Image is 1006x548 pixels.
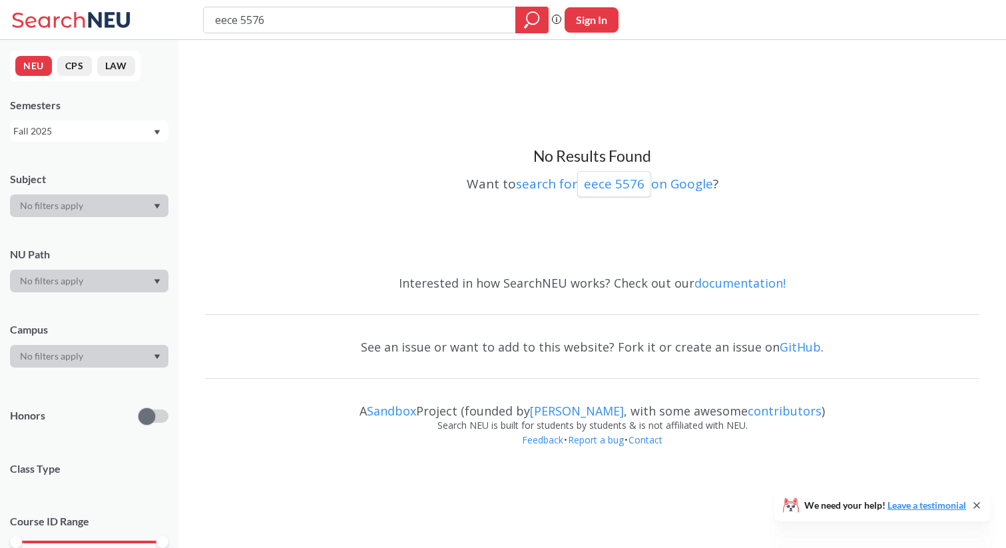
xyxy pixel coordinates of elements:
a: Feedback [521,433,564,446]
button: Sign In [565,7,619,33]
a: Report a bug [567,433,625,446]
button: LAW [97,56,135,76]
h3: No Results Found [205,146,979,166]
div: magnifying glass [515,7,549,33]
svg: magnifying glass [524,11,540,29]
svg: Dropdown arrow [154,204,160,209]
div: • • [205,433,979,467]
a: Leave a testimonial [887,499,966,511]
input: Class, professor, course number, "phrase" [214,9,506,31]
div: A Project (founded by , with some awesome ) [205,392,979,418]
a: GitHub [780,339,821,355]
div: NU Path [10,247,168,262]
div: See an issue or want to add to this website? Fork it or create an issue on . [205,328,979,366]
div: Dropdown arrow [10,270,168,292]
div: Interested in how SearchNEU works? Check out our [205,264,979,302]
div: Fall 2025Dropdown arrow [10,121,168,142]
p: Honors [10,408,45,423]
div: Campus [10,322,168,337]
a: contributors [748,403,822,419]
a: Sandbox [367,403,416,419]
p: Course ID Range [10,514,168,529]
div: Semesters [10,98,168,113]
svg: Dropdown arrow [154,279,160,284]
span: Class Type [10,461,168,476]
div: Search NEU is built for students by students & is not affiliated with NEU. [205,418,979,433]
div: Dropdown arrow [10,345,168,368]
div: Fall 2025 [13,124,152,138]
span: We need your help! [804,501,966,510]
button: CPS [57,56,92,76]
div: Subject [10,172,168,186]
svg: Dropdown arrow [154,130,160,135]
a: documentation! [694,275,786,291]
div: Want to ? [205,166,979,197]
a: [PERSON_NAME] [530,403,624,419]
div: Dropdown arrow [10,194,168,217]
a: search foreece 5576on Google [516,175,713,192]
p: eece 5576 [584,175,644,193]
button: NEU [15,56,52,76]
a: Contact [628,433,663,446]
svg: Dropdown arrow [154,354,160,360]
